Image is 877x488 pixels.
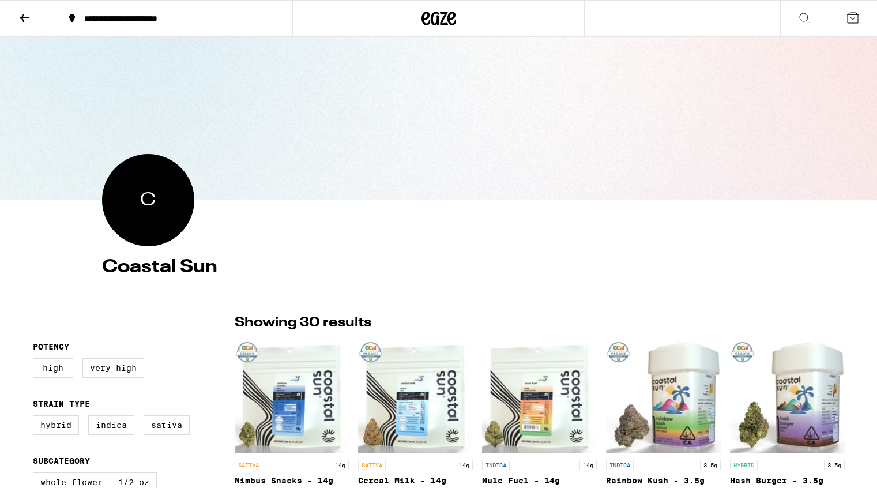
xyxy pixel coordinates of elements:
[140,187,156,213] span: Coastal Sun
[88,415,134,435] label: Indica
[482,460,510,470] p: INDICA
[332,460,349,470] p: 14g
[144,415,190,435] label: Sativa
[606,339,721,454] img: Coastal Sun - Rainbow Kush - 3.5g
[33,342,69,351] legend: Potency
[824,460,845,470] p: 3.5g
[33,456,90,466] legend: Subcategory
[579,460,597,470] p: 14g
[33,415,79,435] label: Hybrid
[235,313,371,333] p: Showing 30 results
[606,460,634,470] p: INDICA
[482,476,597,485] p: Mule Fuel - 14g
[730,339,845,454] img: Coastal Sun - Hash Burger - 3.5g
[235,339,349,454] img: Coastal Sun - Nimbus Snacks - 14g
[235,476,349,485] p: Nimbus Snacks - 14g
[358,339,473,454] img: Coastal Sun - Cereal Milk - 14g
[82,358,144,378] label: Very High
[730,460,758,470] p: HYBRID
[606,476,721,485] p: Rainbow Kush - 3.5g
[730,476,845,485] p: Hash Burger - 3.5g
[235,460,262,470] p: SATIVA
[482,339,597,454] img: Coastal Sun - Mule Fuel - 14g
[700,460,721,470] p: 3.5g
[358,476,473,485] p: Cereal Milk - 14g
[456,460,473,470] p: 14g
[33,399,90,408] legend: Strain Type
[33,358,73,378] label: High
[102,258,776,276] h4: Coastal Sun
[358,460,386,470] p: SATIVA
